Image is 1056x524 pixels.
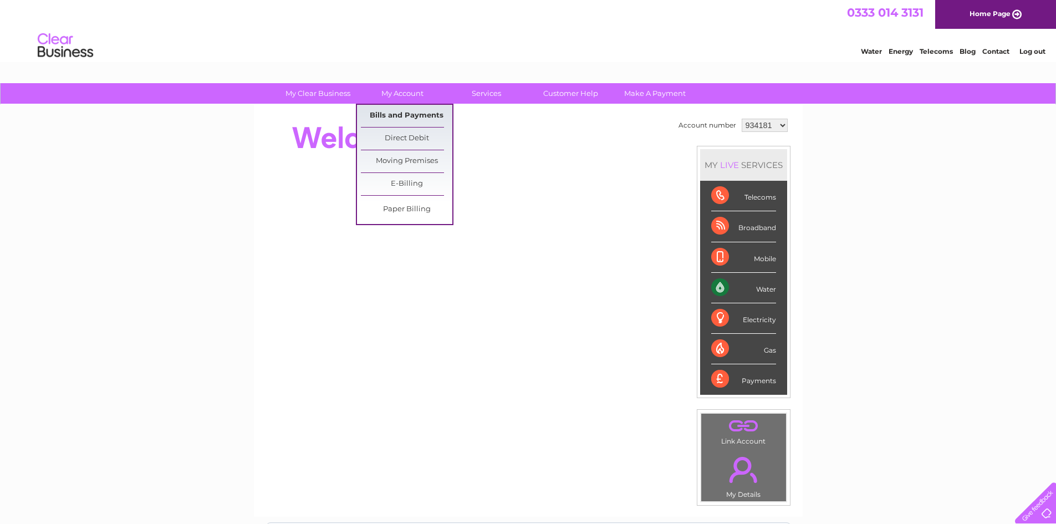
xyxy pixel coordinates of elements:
[1019,47,1045,55] a: Log out
[361,199,452,221] a: Paper Billing
[711,273,776,303] div: Water
[37,29,94,63] img: logo.png
[711,242,776,273] div: Mobile
[704,416,783,436] a: .
[525,83,616,104] a: Customer Help
[920,47,953,55] a: Telecoms
[700,149,787,181] div: MY SERVICES
[711,334,776,364] div: Gas
[361,173,452,195] a: E-Billing
[441,83,532,104] a: Services
[361,105,452,127] a: Bills and Payments
[711,364,776,394] div: Payments
[356,83,448,104] a: My Account
[701,447,787,502] td: My Details
[676,116,739,135] td: Account number
[982,47,1009,55] a: Contact
[960,47,976,55] a: Blog
[718,160,741,170] div: LIVE
[272,83,364,104] a: My Clear Business
[701,413,787,448] td: Link Account
[847,6,924,19] a: 0333 014 3131
[361,150,452,172] a: Moving Premises
[704,450,783,489] a: .
[711,211,776,242] div: Broadband
[609,83,701,104] a: Make A Payment
[711,303,776,334] div: Electricity
[889,47,913,55] a: Energy
[861,47,882,55] a: Water
[711,181,776,211] div: Telecoms
[361,128,452,150] a: Direct Debit
[267,6,790,54] div: Clear Business is a trading name of Verastar Limited (registered in [GEOGRAPHIC_DATA] No. 3667643...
